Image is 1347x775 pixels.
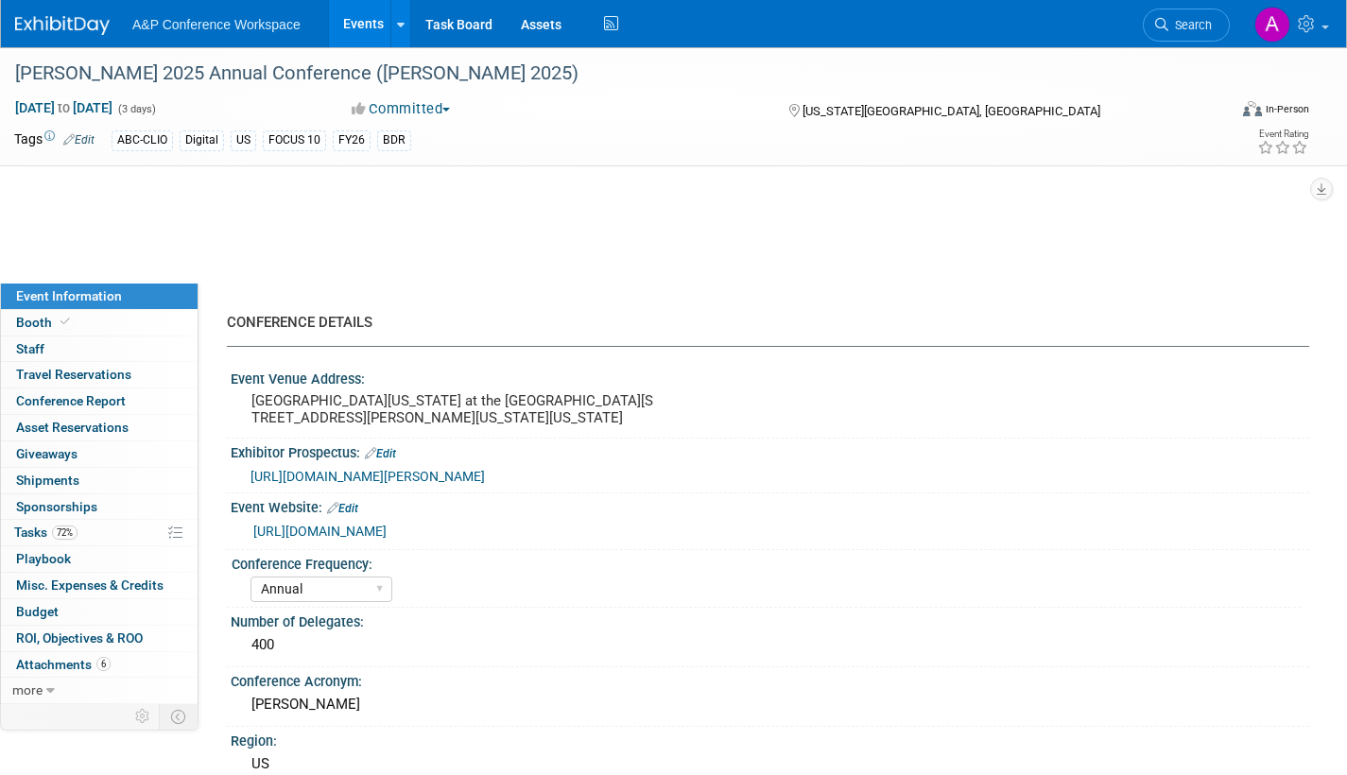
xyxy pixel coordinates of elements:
span: 72% [52,525,78,540]
td: Tags [14,129,95,151]
div: FY26 [333,130,371,150]
a: Tasks72% [1,520,198,545]
div: Number of Delegates: [231,608,1309,631]
div: FOCUS 10 [263,130,326,150]
div: [PERSON_NAME] [245,690,1295,719]
div: Event Format [1117,98,1309,127]
a: Edit [365,447,396,460]
a: Sponsorships [1,494,198,520]
div: Conference Acronym: [231,667,1309,691]
a: Edit [327,502,358,515]
div: Exhibitor Prospectus: [231,439,1309,463]
span: [US_STATE][GEOGRAPHIC_DATA], [GEOGRAPHIC_DATA] [803,104,1100,118]
button: Committed [345,99,458,119]
div: Digital [180,130,224,150]
a: Event Information [1,284,198,309]
img: Amanda Oney [1254,7,1290,43]
span: Asset Reservations [16,420,129,435]
span: to [55,100,73,115]
a: Misc. Expenses & Credits [1,573,198,598]
span: Event Information [16,288,122,303]
a: Travel Reservations [1,362,198,387]
div: ABC-CLIO [112,130,173,150]
div: 400 [245,630,1295,660]
span: Travel Reservations [16,367,131,382]
td: Personalize Event Tab Strip [127,704,160,729]
td: Toggle Event Tabs [160,704,199,729]
div: Region: [231,727,1309,750]
a: Booth [1,310,198,336]
span: Conference Report [16,393,126,408]
a: Conference Report [1,388,198,414]
a: Search [1143,9,1230,42]
a: Edit [63,133,95,146]
span: Tasks [14,525,78,540]
div: US [231,130,256,150]
span: Search [1168,18,1212,32]
a: Shipments [1,468,198,493]
pre: [GEOGRAPHIC_DATA][US_STATE] at the [GEOGRAPHIC_DATA][STREET_ADDRESS][PERSON_NAME][US_STATE][US_ST... [251,392,659,426]
a: Budget [1,599,198,625]
img: Format-Inperson.png [1243,101,1262,116]
a: Staff [1,336,198,362]
a: Attachments6 [1,652,198,678]
span: A&P Conference Workspace [132,17,301,32]
span: Giveaways [16,446,78,461]
span: (3 days) [116,103,156,115]
div: Event Rating [1257,129,1308,139]
div: In-Person [1265,102,1309,116]
div: Conference Frequency: [232,550,1301,574]
a: more [1,678,198,703]
a: [URL][DOMAIN_NAME][PERSON_NAME] [250,469,485,484]
span: Shipments [16,473,79,488]
span: more [12,682,43,697]
a: Playbook [1,546,198,572]
span: [DATE] [DATE] [14,99,113,116]
div: CONFERENCE DETAILS [227,313,1295,333]
span: Budget [16,604,59,619]
span: Playbook [16,551,71,566]
span: Attachments [16,657,111,672]
div: Event Venue Address: [231,365,1309,388]
a: [URL][DOMAIN_NAME] [253,524,387,539]
a: Giveaways [1,441,198,467]
span: ROI, Objectives & ROO [16,630,143,646]
a: Asset Reservations [1,415,198,440]
a: ROI, Objectives & ROO [1,626,198,651]
div: BDR [377,130,411,150]
span: Misc. Expenses & Credits [16,577,164,593]
span: 6 [96,657,111,671]
div: Event Website: [231,493,1309,518]
span: Sponsorships [16,499,97,514]
span: Staff [16,341,44,356]
div: [PERSON_NAME] 2025 Annual Conference ([PERSON_NAME] 2025) [9,57,1199,91]
i: Booth reservation complete [60,317,70,327]
img: ExhibitDay [15,16,110,35]
span: Booth [16,315,74,330]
